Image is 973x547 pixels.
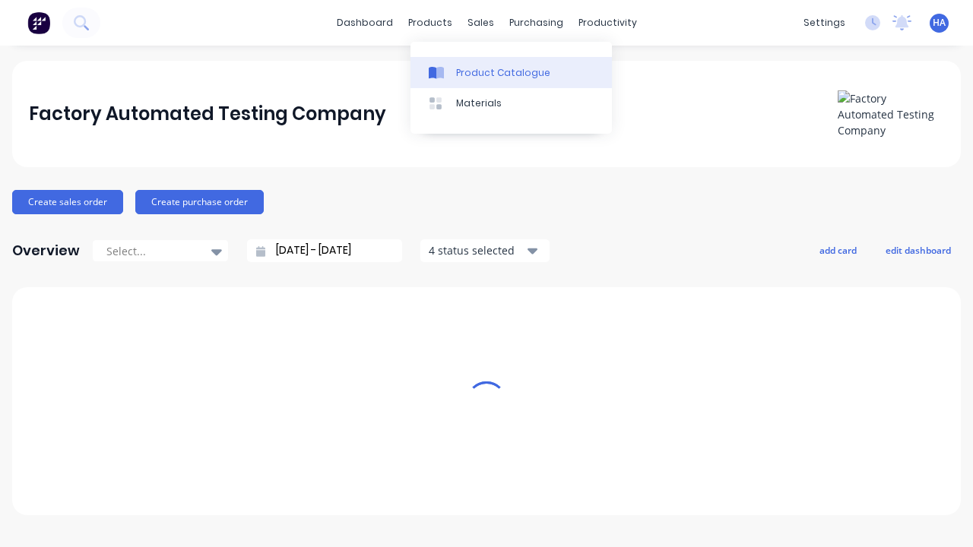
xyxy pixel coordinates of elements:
div: Factory Automated Testing Company [29,99,386,129]
button: Create purchase order [135,190,264,214]
div: productivity [571,11,645,34]
button: edit dashboard [876,240,961,260]
img: Factory [27,11,50,34]
a: dashboard [329,11,401,34]
img: Factory Automated Testing Company [838,90,944,138]
a: Product Catalogue [410,57,612,87]
a: Materials [410,88,612,119]
button: add card [810,240,867,260]
div: Overview [12,236,80,266]
div: settings [796,11,853,34]
div: sales [460,11,502,34]
div: Product Catalogue [456,66,550,80]
button: Create sales order [12,190,123,214]
button: 4 status selected [420,239,550,262]
div: Materials [456,96,502,110]
div: 4 status selected [429,242,525,258]
div: purchasing [502,11,571,34]
span: HA [933,16,946,30]
div: products [401,11,460,34]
